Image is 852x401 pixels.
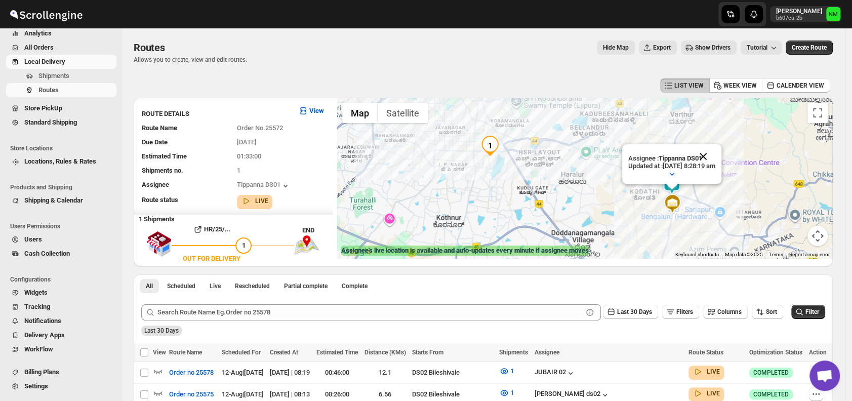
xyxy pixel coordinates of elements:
span: Locations, Rules & Rates [24,157,96,165]
span: Store Locations [10,144,116,152]
div: 1 [480,136,500,156]
span: Export [653,44,671,52]
span: Route Name [142,124,177,132]
span: Route Status [688,349,723,356]
button: User menu [770,6,841,22]
span: Last 30 Days [617,308,652,315]
span: Users [24,235,42,243]
button: 1 [493,385,520,401]
span: Distance (KMs) [364,349,405,356]
span: Filter [805,308,819,315]
span: LIST VIEW [674,82,704,90]
span: WorkFlow [24,345,53,353]
span: Rescheduled [235,282,270,290]
span: Map data ©2025 [725,252,763,257]
button: WorkFlow [6,342,116,356]
div: OUT FOR DELIVERY [183,254,240,264]
button: LIVE [693,388,720,398]
span: Shipments [38,72,69,79]
div: 12.1 [364,368,406,378]
span: Shipments [499,349,528,356]
span: Assignee [534,349,559,356]
button: Map camera controls [807,226,828,246]
button: HR/25/... [172,221,252,237]
span: All Orders [24,44,54,51]
span: Cash Collection [24,250,70,257]
div: Tippanna DS01 [237,181,291,191]
span: Analytics [24,29,52,37]
button: Delivery Apps [6,328,116,342]
div: [DATE] | 08:19 [270,368,310,378]
button: Export [639,41,677,55]
button: Columns [703,305,748,319]
button: Show satellite imagery [378,103,428,123]
button: Map action label [597,41,635,55]
span: Created At [270,349,298,356]
p: Updated at : [DATE] 8:28:19 am [628,162,715,170]
div: END [302,225,332,235]
a: Report a map error [789,252,830,257]
button: Toggle fullscreen view [807,103,828,123]
button: Billing Plans [6,365,116,379]
img: shop.svg [146,224,172,264]
button: LIST VIEW [660,78,710,93]
span: View [153,349,166,356]
span: Partial complete [284,282,328,290]
span: Last 30 Days [144,327,179,334]
span: Settings [24,382,48,390]
p: b607ea-2b [776,15,822,21]
span: Routes [38,86,59,94]
span: 1 [510,389,514,396]
button: LIVE [241,196,268,206]
span: Hide Map [603,44,629,52]
h3: ROUTE DETAILS [142,109,290,119]
button: Shipments [6,69,116,83]
b: 1 Shipments [134,210,175,223]
span: Assignee [142,181,169,188]
span: Routes [134,42,165,54]
a: Open chat [809,360,840,391]
span: Shipping & Calendar [24,196,83,204]
button: Show Drivers [681,41,737,55]
button: CALENDER VIEW [762,78,830,93]
a: Open this area in Google Maps (opens a new window) [340,245,373,258]
input: Search Route Name Eg.Order no 25578 [157,304,583,320]
span: Scheduled [167,282,195,290]
b: LIVE [255,197,268,205]
span: [DATE] [237,138,257,146]
b: Tippanna DS01 [659,154,702,162]
text: NM [829,11,838,18]
button: Shipping & Calendar [6,193,116,208]
span: Order no 25578 [169,368,214,378]
button: Settings [6,379,116,393]
span: 01:33:00 [237,152,261,160]
span: 1 [510,367,514,375]
span: 12-Aug | [DATE] [222,369,264,376]
button: All Orders [6,41,116,55]
span: Narjit Magar [826,7,840,21]
button: Sort [752,305,783,319]
a: Terms [769,252,783,257]
button: Widgets [6,286,116,300]
span: Starts From [412,349,443,356]
div: [DATE] | 08:13 [270,389,310,399]
button: View [292,103,330,119]
img: ScrollEngine [8,2,84,27]
button: [PERSON_NAME] ds02 [534,390,610,400]
span: CALENDER VIEW [777,82,824,90]
span: Configurations [10,275,116,284]
button: JUBAIR 02 [534,368,576,378]
span: 1 [237,167,240,174]
span: Billing Plans [24,368,59,376]
span: Scheduled For [222,349,261,356]
span: Products and Shipping [10,183,116,191]
button: Locations, Rules & Rates [6,154,116,169]
div: DS02 Bileshivale [412,389,493,399]
span: Columns [717,308,742,315]
span: Widgets [24,289,48,296]
button: Last 30 Days [603,305,658,319]
span: 12-Aug | [DATE] [222,390,264,398]
span: WEEK VIEW [723,82,757,90]
button: Cash Collection [6,247,116,261]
